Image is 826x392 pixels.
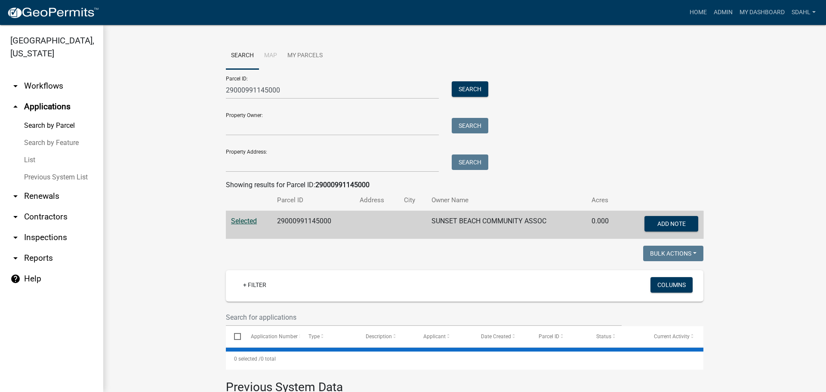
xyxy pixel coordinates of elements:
[415,326,473,347] datatable-header-cell: Applicant
[231,217,257,225] a: Selected
[736,4,788,21] a: My Dashboard
[226,42,259,70] a: Search
[10,102,21,112] i: arrow_drop_up
[426,211,586,239] td: SUNSET BEACH COMMUNITY ASSOC
[452,154,488,170] button: Search
[242,326,300,347] datatable-header-cell: Application Number
[646,326,703,347] datatable-header-cell: Current Activity
[366,333,392,340] span: Description
[686,4,710,21] a: Home
[452,118,488,133] button: Search
[423,333,446,340] span: Applicant
[226,348,703,370] div: 0 total
[272,190,354,210] th: Parcel ID
[10,253,21,263] i: arrow_drop_down
[530,326,588,347] datatable-header-cell: Parcel ID
[358,326,415,347] datatable-header-cell: Description
[308,333,320,340] span: Type
[643,246,703,261] button: Bulk Actions
[596,333,611,340] span: Status
[588,326,646,347] datatable-header-cell: Status
[788,4,819,21] a: sdahl
[226,180,703,190] div: Showing results for Parcel ID:
[473,326,530,347] datatable-header-cell: Date Created
[10,232,21,243] i: arrow_drop_down
[452,81,488,97] button: Search
[300,326,358,347] datatable-header-cell: Type
[481,333,511,340] span: Date Created
[354,190,399,210] th: Address
[10,274,21,284] i: help
[236,277,273,293] a: + Filter
[644,216,698,231] button: Add Note
[272,211,354,239] td: 29000991145000
[251,333,298,340] span: Application Number
[654,333,690,340] span: Current Activity
[399,190,426,210] th: City
[586,190,622,210] th: Acres
[657,220,685,227] span: Add Note
[710,4,736,21] a: Admin
[650,277,693,293] button: Columns
[10,212,21,222] i: arrow_drop_down
[10,191,21,201] i: arrow_drop_down
[426,190,586,210] th: Owner Name
[234,356,261,362] span: 0 selected /
[586,211,622,239] td: 0.000
[539,333,559,340] span: Parcel ID
[315,181,370,189] strong: 29000991145000
[10,81,21,91] i: arrow_drop_down
[226,309,622,326] input: Search for applications
[226,326,242,347] datatable-header-cell: Select
[282,42,328,70] a: My Parcels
